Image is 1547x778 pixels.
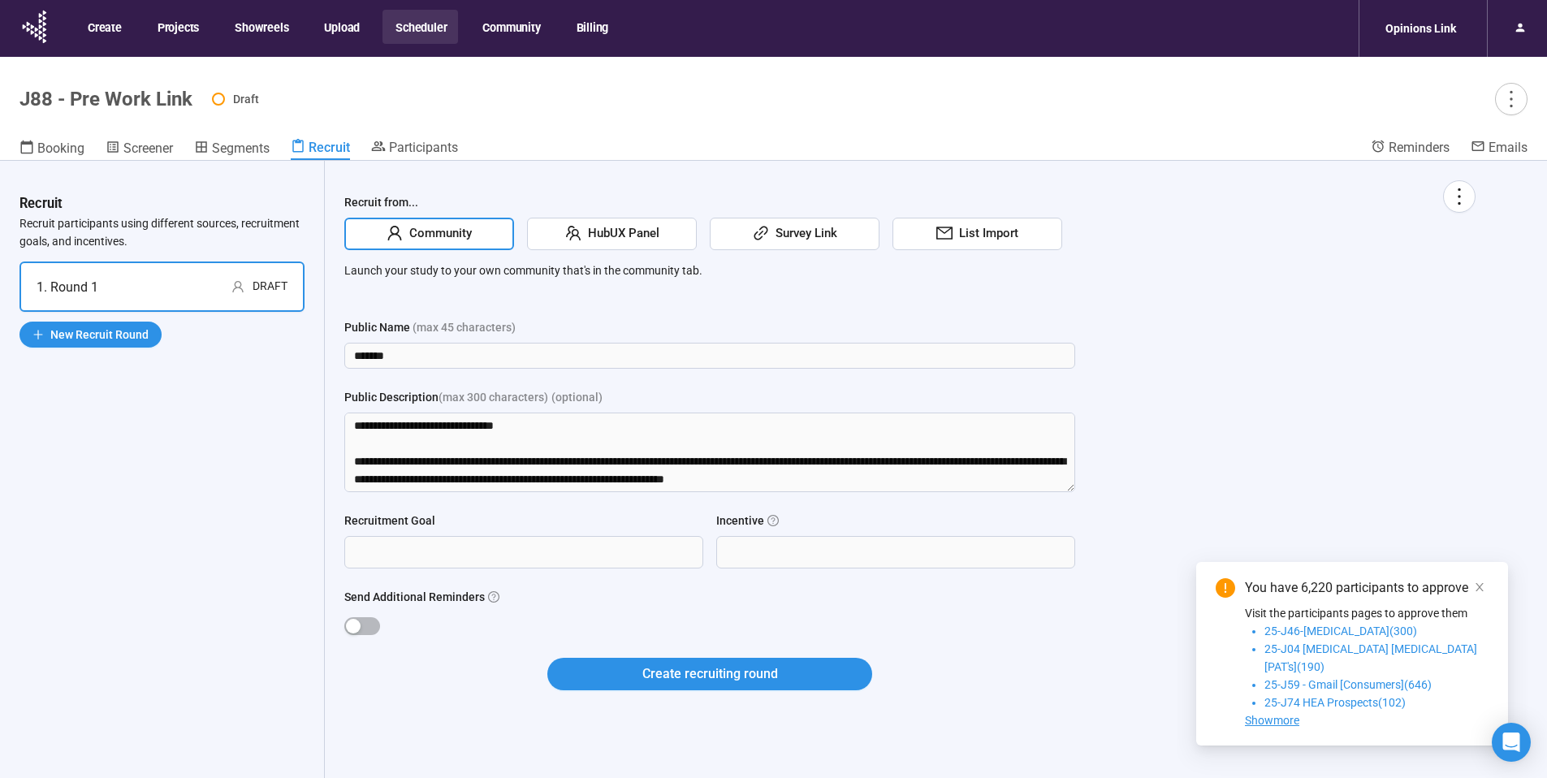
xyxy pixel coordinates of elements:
div: You have 6,220 participants to approve [1245,578,1489,598]
span: Recruit [309,140,350,155]
a: Segments [194,139,270,160]
span: New Recruit Round [50,326,149,344]
span: team [565,225,581,241]
span: Booking [37,140,84,156]
span: Segments [212,140,270,156]
a: Reminders [1371,139,1450,158]
span: Draft [233,93,259,106]
span: question-circle [767,515,779,526]
label: Incentive [716,512,779,529]
div: Public Name [344,318,516,336]
button: more [1495,83,1528,115]
span: user [387,225,403,241]
span: Showmore [1245,714,1299,727]
span: mail [936,225,953,241]
span: (max 300 characters) [439,388,548,406]
span: 25-J59 - Gmail [Consumers](646) [1264,678,1432,691]
a: Participants [371,139,458,158]
span: link [753,225,769,241]
p: Launch your study to your own community that's in the community tab. [344,261,1476,279]
button: Create [75,10,133,44]
span: more [1500,88,1522,110]
span: Screener [123,140,173,156]
span: (optional) [551,388,603,406]
a: Recruit [291,139,350,160]
button: Community [469,10,551,44]
button: Send Additional Reminders [344,617,380,635]
button: Showreels [222,10,300,44]
div: 1. Round 1 [37,277,98,297]
h1: J88 - Pre Work Link [19,88,192,110]
div: Public Description [344,388,548,406]
a: Screener [106,139,173,160]
span: Reminders [1389,140,1450,155]
label: Send Additional Reminders [344,588,499,606]
div: Opinions Link [1376,13,1466,44]
span: 25-J46-[MEDICAL_DATA](300) [1264,625,1417,638]
span: question-circle [488,591,499,603]
input: Incentive [717,537,1074,568]
button: plusNew Recruit Round [19,322,162,348]
span: HubUX Panel [581,224,659,244]
button: Scheduler [382,10,458,44]
span: plus [32,329,44,340]
span: user [231,280,244,293]
a: Booking [19,139,84,160]
button: more [1443,180,1476,213]
div: Open Intercom Messenger [1492,723,1531,762]
span: Participants [389,140,458,155]
div: Recruit from... [344,193,1476,218]
p: Visit the participants pages to approve them [1245,604,1489,622]
button: Billing [564,10,620,44]
span: List Import [953,224,1018,244]
span: Survey Link [769,224,837,244]
a: Emails [1471,139,1528,158]
span: more [1448,185,1470,207]
span: 25-J74 HEA Prospects(102) [1264,696,1406,709]
button: Create recruiting round [547,658,872,690]
span: close [1474,581,1485,593]
span: 25-J04 [MEDICAL_DATA] [MEDICAL_DATA] [PAT's](190) [1264,642,1477,673]
div: Recruitment Goal [344,512,435,529]
span: exclamation-circle [1216,578,1235,598]
span: Create recruiting round [642,663,778,684]
h3: Recruit [19,193,63,214]
div: Draft [253,277,287,297]
p: Recruit participants using different sources, recruitment goals, and incentives. [19,214,305,250]
button: Projects [145,10,210,44]
button: Upload [311,10,371,44]
span: Community [403,224,472,244]
span: Emails [1489,140,1528,155]
span: (max 45 characters) [413,318,516,336]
